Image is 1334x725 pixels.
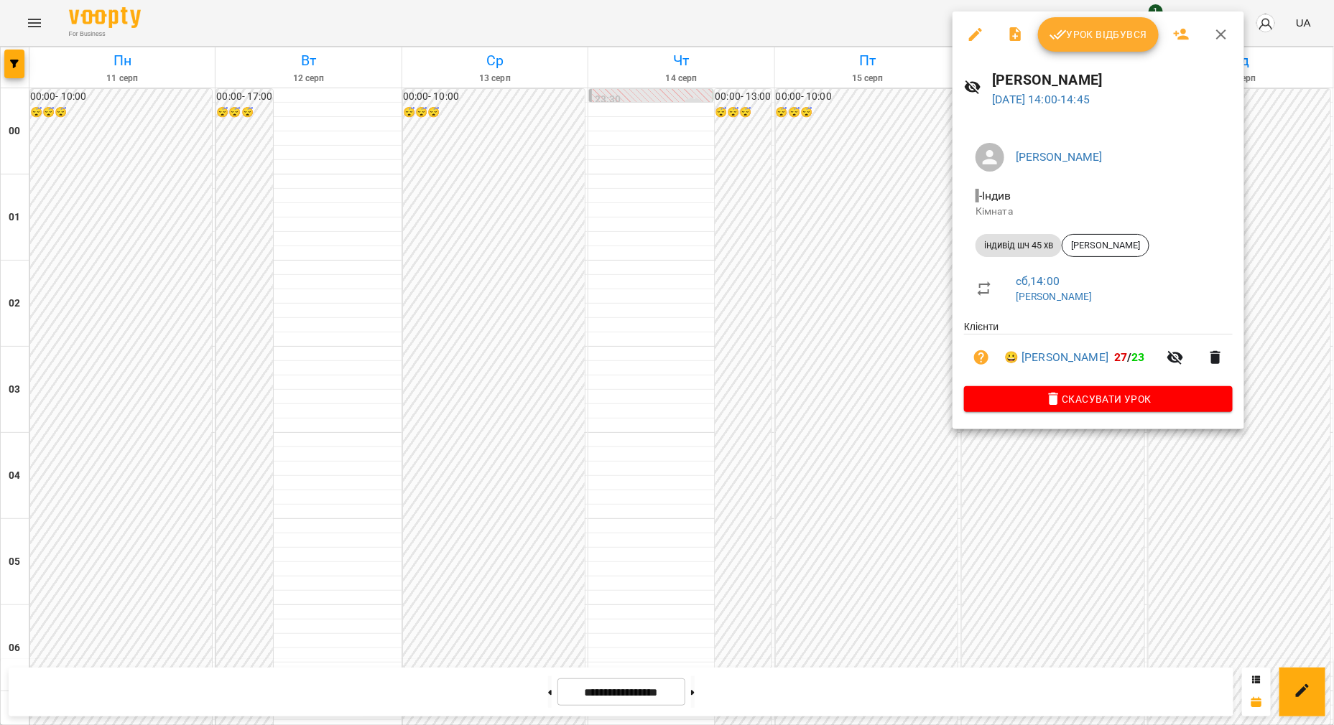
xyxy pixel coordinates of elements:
[964,340,999,375] button: Візит ще не сплачено. Додати оплату?
[1050,26,1147,43] span: Урок відбувся
[993,93,1090,106] a: [DATE] 14:00-14:45
[1004,349,1108,366] a: 😀 [PERSON_NAME]
[976,390,1221,408] span: Скасувати Урок
[1038,17,1159,52] button: Урок відбувся
[1062,239,1149,252] span: [PERSON_NAME]
[1016,291,1093,302] a: [PERSON_NAME]
[976,205,1221,219] p: Кімната
[976,239,1062,252] span: індивід шч 45 хв
[1016,150,1103,164] a: [PERSON_NAME]
[1132,350,1145,364] span: 23
[1114,350,1145,364] b: /
[964,386,1233,412] button: Скасувати Урок
[976,189,1014,202] span: - Індив
[1114,350,1127,364] span: 27
[1062,234,1149,257] div: [PERSON_NAME]
[1016,274,1060,288] a: сб , 14:00
[993,69,1233,91] h6: [PERSON_NAME]
[964,319,1233,386] ul: Клієнти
